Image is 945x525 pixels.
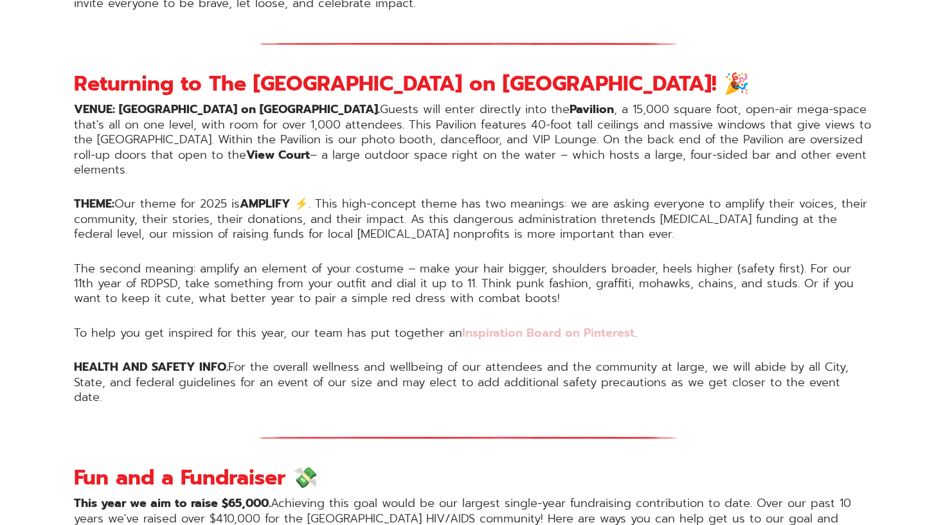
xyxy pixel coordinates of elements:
[74,100,380,118] strong: VENUE: [GEOGRAPHIC_DATA] on [GEOGRAPHIC_DATA].
[74,262,871,307] p: The second meaning: amplify an element of your costume – make your hair bigger, shoulders broader...
[74,494,271,512] strong: This year we aim to raise $65,000.
[74,360,871,405] p: For the overall wellness and wellbeing of our attendees and the community at large, we will abide...
[246,146,310,164] strong: View Court
[74,102,871,177] p: Guests will enter directly into the , a 15,000 square foot, open-air mega-space that's all on one...
[74,462,318,494] strong: Fun and a Fundraiser 💸
[74,197,871,242] p: Our theme for 2025 is . This high-concept theme has two meanings: we are asking everyone to ampli...
[74,326,871,341] p: To help you get inspired for this year, our team has put together an .
[570,100,614,118] strong: Pavilion
[74,358,228,376] strong: HEALTH AND SAFETY INFO.
[240,195,309,213] strong: AMPLIFY ⚡️
[74,195,114,213] strong: THEME:
[74,68,750,100] strong: Returning to The [GEOGRAPHIC_DATA] on [GEOGRAPHIC_DATA]! 🎉
[462,324,634,342] a: Inspiration Board on Pinterest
